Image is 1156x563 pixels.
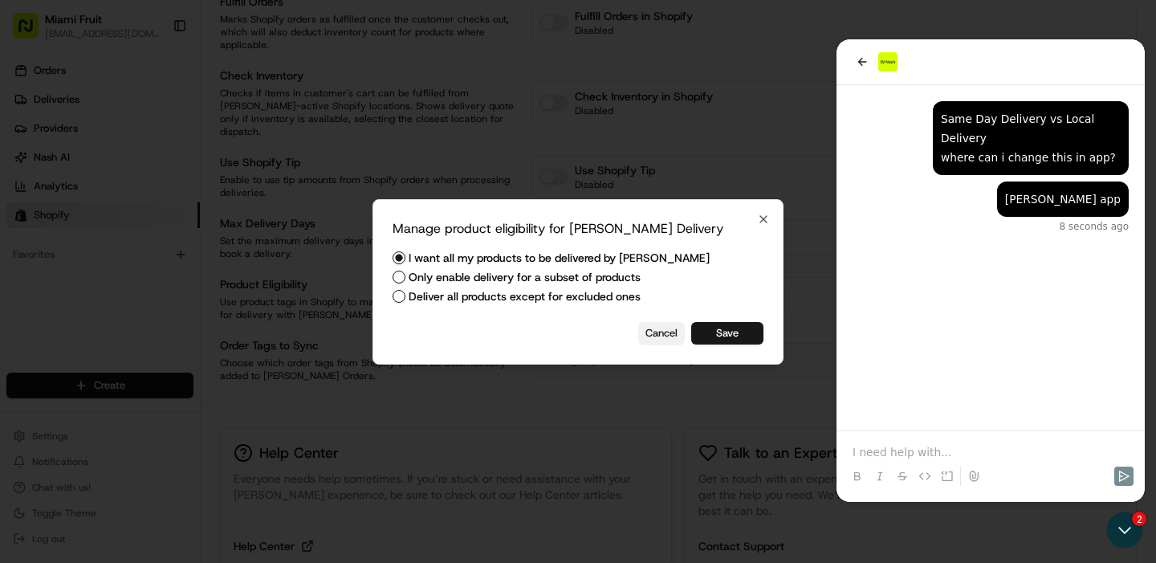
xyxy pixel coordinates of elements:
label: I want all my products to be delivered by [PERSON_NAME] [409,252,710,263]
div: Manage product eligibility for [PERSON_NAME] Delivery [393,219,763,239]
div: Same Day Delivery vs Local Delivery where can i change this in app? [104,70,284,128]
div: [PERSON_NAME] app [169,150,284,169]
span: 8 seconds ago [222,181,292,194]
label: Deliver all products except for excluded ones [409,291,641,302]
button: back [16,13,35,32]
button: Cancel [638,322,685,345]
button: Save [691,322,763,345]
img: Go home [42,13,61,32]
label: Only enable delivery for a subset of products [409,271,641,283]
button: Open customer support [2,2,39,39]
button: Send [278,427,297,447]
